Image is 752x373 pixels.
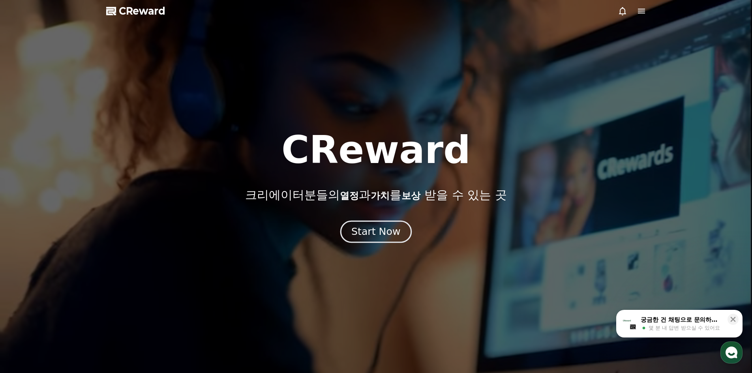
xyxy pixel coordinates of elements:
a: 홈 [2,250,52,270]
h1: CReward [281,131,471,169]
a: CReward [106,5,165,17]
span: CReward [119,5,165,17]
button: Start Now [340,220,412,243]
span: 홈 [25,262,30,268]
span: 대화 [72,262,82,269]
a: Start Now [342,229,410,236]
p: 크리에이터분들의 과 를 받을 수 있는 곳 [245,188,506,202]
span: 가치 [371,190,390,201]
a: 대화 [52,250,102,270]
span: 열정 [340,190,359,201]
span: 설정 [122,262,131,268]
span: 보상 [401,190,420,201]
div: Start Now [351,225,400,238]
a: 설정 [102,250,152,270]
